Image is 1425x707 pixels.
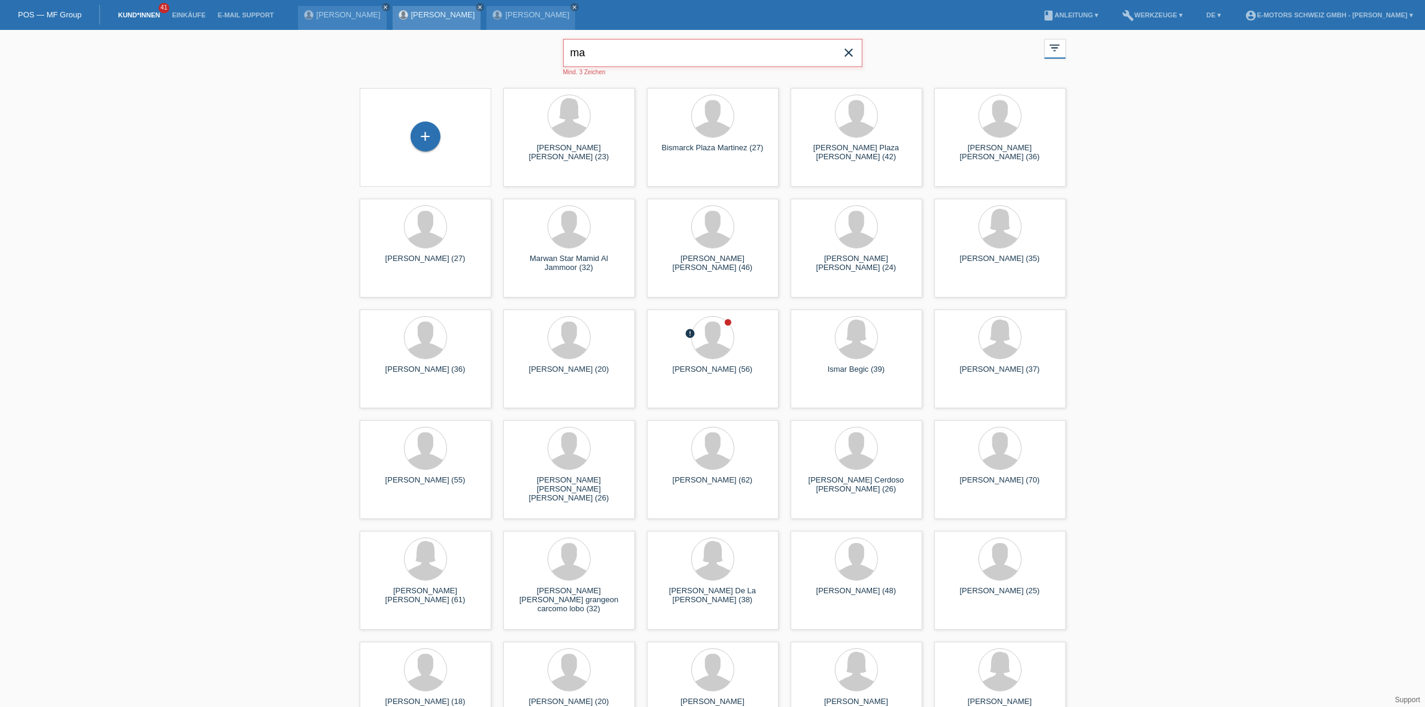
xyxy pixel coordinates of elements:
div: [PERSON_NAME] (62) [657,475,769,494]
div: [PERSON_NAME] (36) [369,365,482,384]
a: close [476,3,484,11]
div: [PERSON_NAME] De La [PERSON_NAME] (38) [657,586,769,605]
a: close [570,3,579,11]
div: [PERSON_NAME] (37) [944,365,1056,384]
div: [PERSON_NAME] (70) [944,475,1056,494]
div: Bismarck Plaza Martinez (27) [657,143,769,162]
a: E-Mail Support [212,11,280,19]
div: [PERSON_NAME] Plaza [PERSON_NAME] (42) [800,143,913,162]
div: Ismar Begic (39) [800,365,913,384]
i: build [1122,10,1134,22]
a: bookAnleitung ▾ [1037,11,1104,19]
span: Mind. 3 Zeichen [563,69,606,75]
div: [PERSON_NAME] [PERSON_NAME] (24) [800,254,913,273]
div: [PERSON_NAME] (20) [513,365,625,384]
div: Unbestätigt, in Bearbeitung [685,328,696,341]
div: [PERSON_NAME] (35) [944,254,1056,273]
div: Kund*in hinzufügen [411,126,440,147]
a: close [382,3,390,11]
a: Kund*innen [112,11,166,19]
div: [PERSON_NAME] [PERSON_NAME] (23) [513,143,625,162]
i: book [1043,10,1055,22]
div: [PERSON_NAME] [PERSON_NAME] grangeon carcomo lobo (32) [513,586,625,608]
div: [PERSON_NAME] (48) [800,586,913,605]
span: 41 [159,3,169,13]
a: Support [1395,696,1420,704]
i: error [685,328,696,339]
div: Marwan Star Mamid Al Jammoor (32) [513,254,625,273]
a: buildWerkzeuge ▾ [1116,11,1189,19]
a: [PERSON_NAME] [317,10,381,19]
div: [PERSON_NAME] Cerdoso [PERSON_NAME] (26) [800,475,913,494]
a: POS — MF Group [18,10,81,19]
div: [PERSON_NAME] [PERSON_NAME] [PERSON_NAME] (26) [513,475,625,497]
a: Einkäufe [166,11,211,19]
i: close [383,4,389,10]
a: [PERSON_NAME] [411,10,475,19]
div: [PERSON_NAME] (27) [369,254,482,273]
div: [PERSON_NAME] (25) [944,586,1056,605]
div: [PERSON_NAME] [PERSON_NAME] (36) [944,143,1056,162]
div: [PERSON_NAME] [PERSON_NAME] (61) [369,586,482,605]
a: DE ▾ [1201,11,1227,19]
i: close [477,4,483,10]
a: account_circleE-Motors Schweiz GmbH - [PERSON_NAME] ▾ [1239,11,1419,19]
div: [PERSON_NAME] (56) [657,365,769,384]
div: [PERSON_NAME] (55) [369,475,482,494]
i: filter_list [1049,41,1062,54]
div: [PERSON_NAME] [PERSON_NAME] (46) [657,254,769,273]
i: close [572,4,578,10]
i: close [842,45,856,60]
i: account_circle [1245,10,1257,22]
a: [PERSON_NAME] [505,10,569,19]
input: Suche... [563,39,862,67]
